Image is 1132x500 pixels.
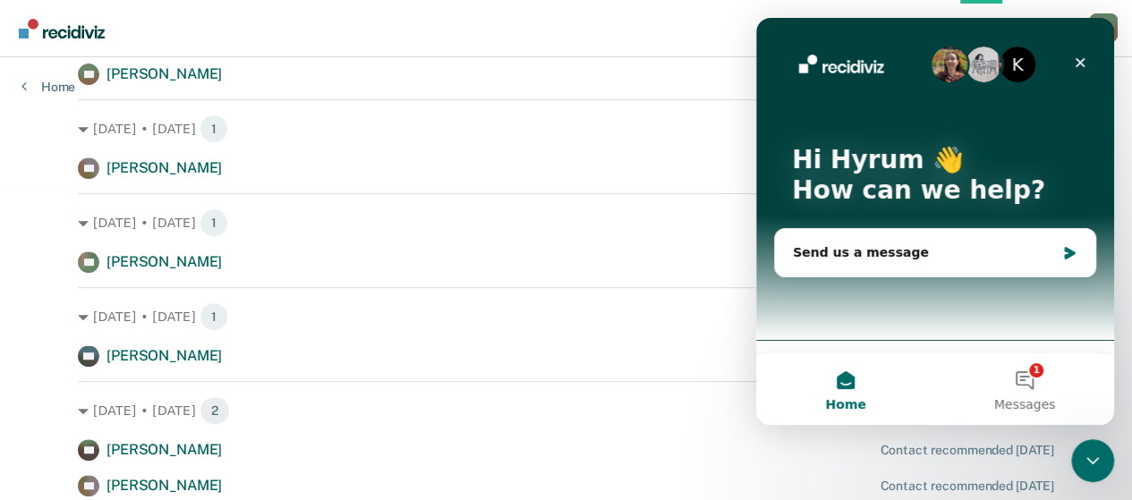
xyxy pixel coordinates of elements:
span: [PERSON_NAME] [106,441,222,458]
span: 1 [200,208,228,237]
div: [DATE] • [DATE] 1 [78,114,1054,143]
span: [PERSON_NAME] [106,347,222,364]
span: [PERSON_NAME] [106,159,222,176]
span: 1 [200,302,228,331]
div: Contact recommended [DATE] [880,479,1053,494]
div: [DATE] • [DATE] 1 [78,208,1054,237]
a: Home [21,79,75,95]
div: [DATE] • [DATE] 1 [78,302,1054,331]
span: [PERSON_NAME] [106,253,222,270]
div: S H [1089,13,1118,42]
span: 2 [200,396,230,425]
img: Recidiviz [19,19,105,38]
iframe: Intercom live chat [756,18,1114,425]
span: 1 [200,114,228,143]
div: [DATE] • [DATE] 2 [78,396,1054,425]
div: Contact recommended [DATE] [880,443,1053,458]
button: Profile dropdown button [1089,13,1118,42]
iframe: Intercom live chat [1071,439,1114,482]
span: [PERSON_NAME] [106,477,222,494]
span: [PERSON_NAME] [106,65,222,82]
